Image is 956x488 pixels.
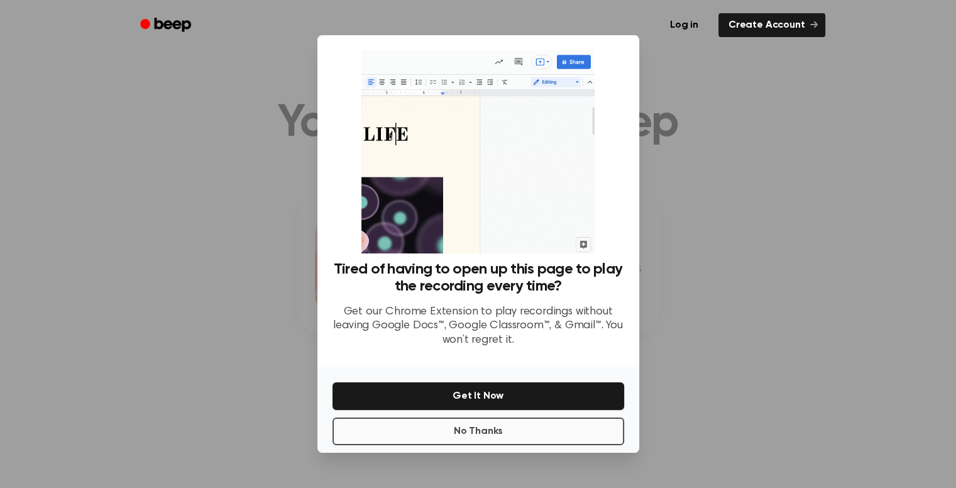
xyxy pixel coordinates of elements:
[332,261,624,295] h3: Tired of having to open up this page to play the recording every time?
[361,50,595,253] img: Beep extension in action
[332,382,624,410] button: Get It Now
[332,305,624,348] p: Get our Chrome Extension to play recordings without leaving Google Docs™, Google Classroom™, & Gm...
[332,418,624,445] button: No Thanks
[131,13,202,38] a: Beep
[718,13,825,37] a: Create Account
[657,11,711,40] a: Log in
